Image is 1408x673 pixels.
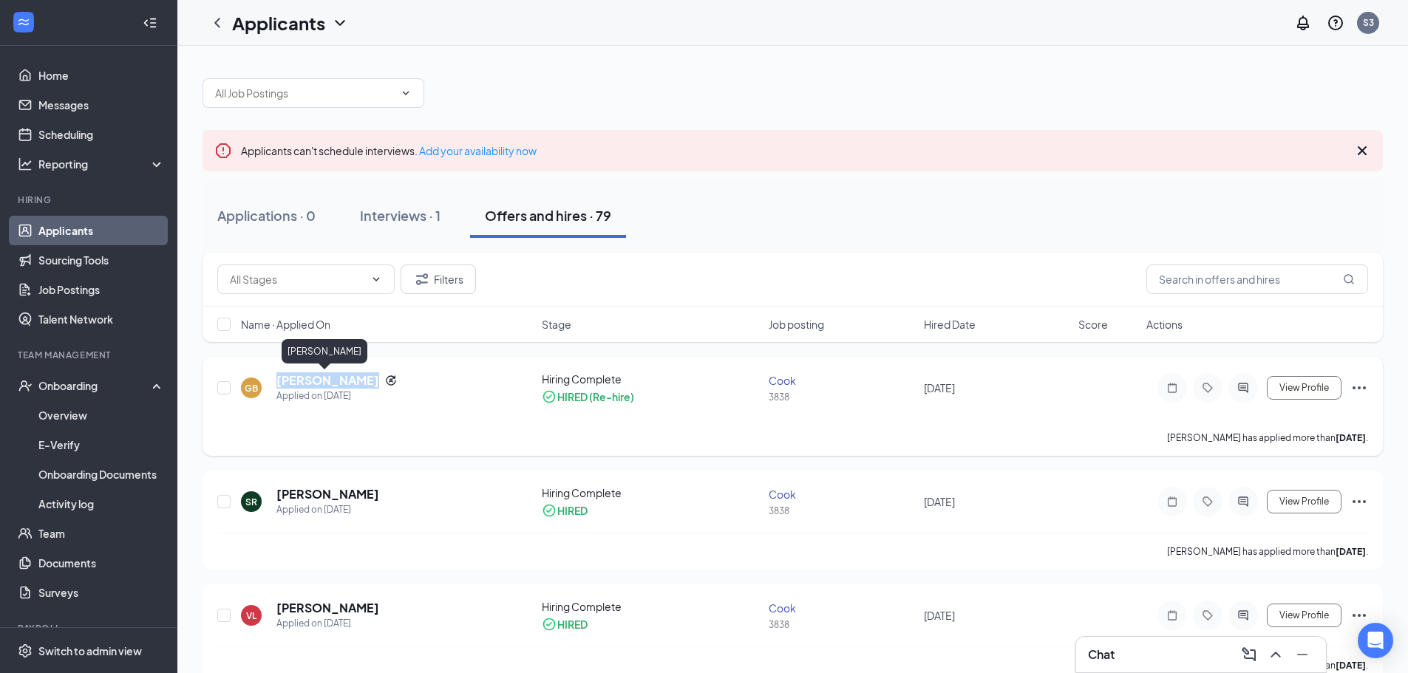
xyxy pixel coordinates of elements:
div: Applied on [DATE] [276,502,379,517]
svg: Error [214,142,232,160]
svg: ChevronUp [1267,646,1285,663]
div: 3838 [769,391,914,403]
a: Applicants [38,216,165,245]
p: [PERSON_NAME] has applied more than . [1167,431,1368,444]
button: Minimize [1290,643,1314,666]
a: Scheduling [38,120,165,149]
svg: WorkstreamLogo [16,15,31,30]
input: All Stages [230,271,364,287]
svg: Tag [1199,382,1217,394]
button: View Profile [1267,376,1341,400]
div: 3838 [769,505,914,517]
svg: CheckmarkCircle [542,503,557,518]
svg: Note [1163,609,1181,621]
svg: Ellipses [1350,607,1368,624]
div: Applied on [DATE] [276,616,379,631]
h5: [PERSON_NAME] [276,372,379,389]
div: 3838 [769,618,914,631]
a: Documents [38,548,165,578]
h5: [PERSON_NAME] [276,486,379,502]
b: [DATE] [1336,546,1366,557]
svg: ComposeMessage [1240,646,1258,663]
svg: Notifications [1294,14,1312,32]
div: [PERSON_NAME] [282,339,367,363]
svg: Cross [1353,142,1371,160]
svg: ChevronLeft [208,14,226,32]
svg: Ellipses [1350,379,1368,397]
span: View Profile [1279,383,1329,393]
div: S3 [1363,16,1374,29]
div: Cook [769,373,914,388]
h5: [PERSON_NAME] [276,600,379,616]
div: Interviews · 1 [360,206,441,225]
div: HIRED (Re-hire) [557,389,634,404]
button: Filter Filters [401,264,476,294]
span: View Profile [1279,610,1329,621]
svg: Analysis [18,157,33,171]
svg: Note [1163,382,1181,394]
button: View Profile [1267,604,1341,627]
h1: Applicants [232,10,325,35]
span: Job posting [769,317,824,332]
div: Applications · 0 [217,206,316,225]
svg: ChevronDown [400,87,412,99]
svg: Tag [1199,496,1217,508]
div: HIRED [557,617,588,632]
div: HIRED [557,503,588,518]
span: Score [1078,317,1108,332]
a: Sourcing Tools [38,245,165,275]
svg: ActiveChat [1234,382,1252,394]
div: VL [246,609,256,622]
span: View Profile [1279,496,1329,507]
a: Team [38,519,165,548]
input: All Job Postings [215,85,394,101]
div: SR [245,496,257,508]
div: Payroll [18,622,162,635]
div: Applied on [DATE] [276,389,397,403]
svg: ChevronDown [370,273,382,285]
span: Hired Date [924,317,976,332]
svg: Filter [413,270,431,288]
h3: Chat [1088,646,1115,663]
svg: ChevronDown [331,14,349,32]
div: Offers and hires · 79 [485,206,611,225]
button: ChevronUp [1264,643,1288,666]
span: [DATE] [924,381,955,394]
svg: Tag [1199,609,1217,621]
span: Applicants can't schedule interviews. [241,144,537,157]
div: Hiring Complete [542,485,761,500]
div: Open Intercom Messenger [1358,623,1393,658]
div: Onboarding [38,378,152,393]
p: [PERSON_NAME] has applied more than . [1167,545,1368,558]
div: Cook [769,601,914,615]
a: Surveys [38,578,165,607]
svg: Settings [18,643,33,658]
svg: QuestionInfo [1327,14,1344,32]
a: Add your availability now [419,144,537,157]
svg: UserCheck [18,378,33,393]
a: Messages [38,90,165,120]
div: Switch to admin view [38,643,142,658]
svg: Reapply [385,375,397,386]
div: Hiring [18,194,162,206]
svg: Minimize [1293,646,1311,663]
svg: Note [1163,496,1181,508]
svg: Ellipses [1350,493,1368,510]
button: ComposeMessage [1237,643,1261,666]
input: Search in offers and hires [1146,264,1368,294]
span: Name · Applied On [241,317,330,332]
button: View Profile [1267,490,1341,513]
b: [DATE] [1336,432,1366,443]
div: Hiring Complete [542,372,761,386]
div: Team Management [18,349,162,361]
a: Overview [38,400,165,430]
b: [DATE] [1336,660,1366,671]
div: Hiring Complete [542,599,761,614]
a: Talent Network [38,304,165,334]
svg: ActiveChat [1234,496,1252,508]
svg: ActiveChat [1234,609,1252,621]
span: [DATE] [924,495,955,508]
a: E-Verify [38,430,165,460]
a: Job Postings [38,275,165,304]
